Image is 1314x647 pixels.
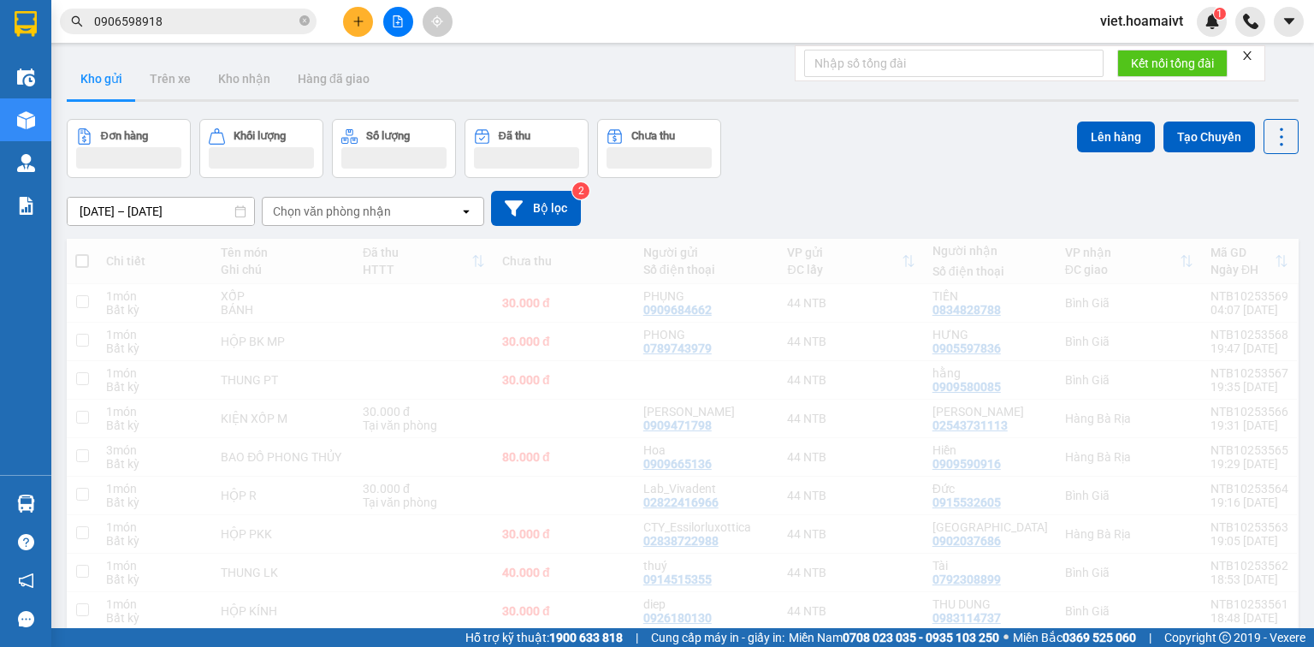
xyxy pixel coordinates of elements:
[499,130,530,142] div: Đã thu
[465,628,623,647] span: Hỗ trợ kỹ thuật:
[1077,122,1155,152] button: Lên hàng
[234,130,286,142] div: Khối lượng
[789,628,999,647] span: Miền Nam
[352,15,364,27] span: plus
[1062,631,1136,644] strong: 0369 525 060
[67,58,136,99] button: Kho gửi
[67,119,191,178] button: Đơn hàng
[1086,10,1197,32] span: viet.hoamaivt
[17,111,35,129] img: warehouse-icon
[284,58,383,99] button: Hàng đã giao
[71,15,83,27] span: search
[465,119,589,178] button: Đã thu
[1216,8,1222,20] span: 1
[636,628,638,647] span: |
[1214,8,1226,20] sup: 1
[1274,7,1304,37] button: caret-down
[199,119,323,178] button: Khối lượng
[631,130,675,142] div: Chưa thu
[18,611,34,627] span: message
[1131,54,1214,73] span: Kết nối tổng đài
[491,191,581,226] button: Bộ lọc
[204,58,284,99] button: Kho nhận
[1117,50,1228,77] button: Kết nối tổng đài
[68,198,254,225] input: Select a date range.
[18,534,34,550] span: question-circle
[94,12,296,31] input: Tìm tên, số ĐT hoặc mã đơn
[383,7,413,37] button: file-add
[17,154,35,172] img: warehouse-icon
[843,631,999,644] strong: 0708 023 035 - 0935 103 250
[136,58,204,99] button: Trên xe
[343,7,373,37] button: plus
[332,119,456,178] button: Số lượng
[1003,634,1009,641] span: ⚪️
[431,15,443,27] span: aim
[1013,628,1136,647] span: Miền Bắc
[597,119,721,178] button: Chưa thu
[1281,14,1297,29] span: caret-down
[1243,14,1258,29] img: phone-icon
[299,14,310,30] span: close-circle
[651,628,784,647] span: Cung cấp máy in - giấy in:
[549,631,623,644] strong: 1900 633 818
[1163,122,1255,152] button: Tạo Chuyến
[804,50,1104,77] input: Nhập số tổng đài
[1204,14,1220,29] img: icon-new-feature
[459,205,473,218] svg: open
[572,182,589,199] sup: 2
[366,130,410,142] div: Số lượng
[18,573,34,589] span: notification
[1241,50,1253,62] span: close
[1219,632,1231,644] span: copyright
[273,203,391,220] div: Chọn văn phòng nhận
[15,11,37,37] img: logo-vxr
[17,68,35,86] img: warehouse-icon
[101,130,148,142] div: Đơn hàng
[17,197,35,215] img: solution-icon
[423,7,453,37] button: aim
[17,495,35,513] img: warehouse-icon
[299,15,310,26] span: close-circle
[392,15,404,27] span: file-add
[1149,628,1151,647] span: |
